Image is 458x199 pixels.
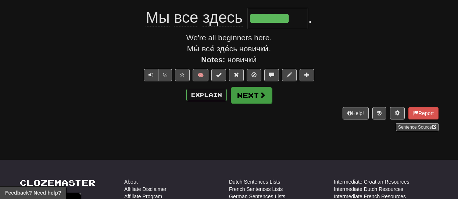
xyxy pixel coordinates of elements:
[308,9,312,26] span: .
[334,178,409,185] a: Intermediate Croatian Resources
[396,123,439,131] a: Sentence Source
[300,69,314,81] button: Add to collection (alt+a)
[124,185,167,193] a: Affiliate Disclaimer
[408,107,439,119] button: Report
[175,69,190,81] button: Favorite sentence (alt+f)
[247,69,261,81] button: Ignore sentence (alt+i)
[158,69,172,81] button: ½
[229,178,280,185] a: Dutch Sentences Lists
[229,185,283,193] a: French Sentences Lists
[124,178,138,185] a: About
[19,178,96,187] a: Clozemaster
[231,87,272,104] button: Next
[19,32,439,43] div: We're all beginners here.
[19,54,439,65] div: новички́
[144,69,158,81] button: Play sentence audio (ctl+space)
[186,89,227,101] button: Explain
[201,55,225,64] strong: Notes:
[334,185,403,193] a: Intermediate Dutch Resources
[5,189,61,196] span: Open feedback widget
[211,69,226,81] button: Set this sentence to 100% Mastered (alt+m)
[264,69,279,81] button: Discuss sentence (alt+u)
[229,69,244,81] button: Reset to 0% Mastered (alt+r)
[343,107,369,119] button: Help!
[372,107,386,119] button: Round history (alt+y)
[142,69,172,81] div: Text-to-speech controls
[146,9,169,26] span: Мы
[203,9,243,26] span: здесь
[174,9,198,26] span: все
[19,43,439,54] div: Мы́ все́ зде́сь новички́.
[282,69,297,81] button: Edit sentence (alt+d)
[193,69,208,81] button: 🧠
